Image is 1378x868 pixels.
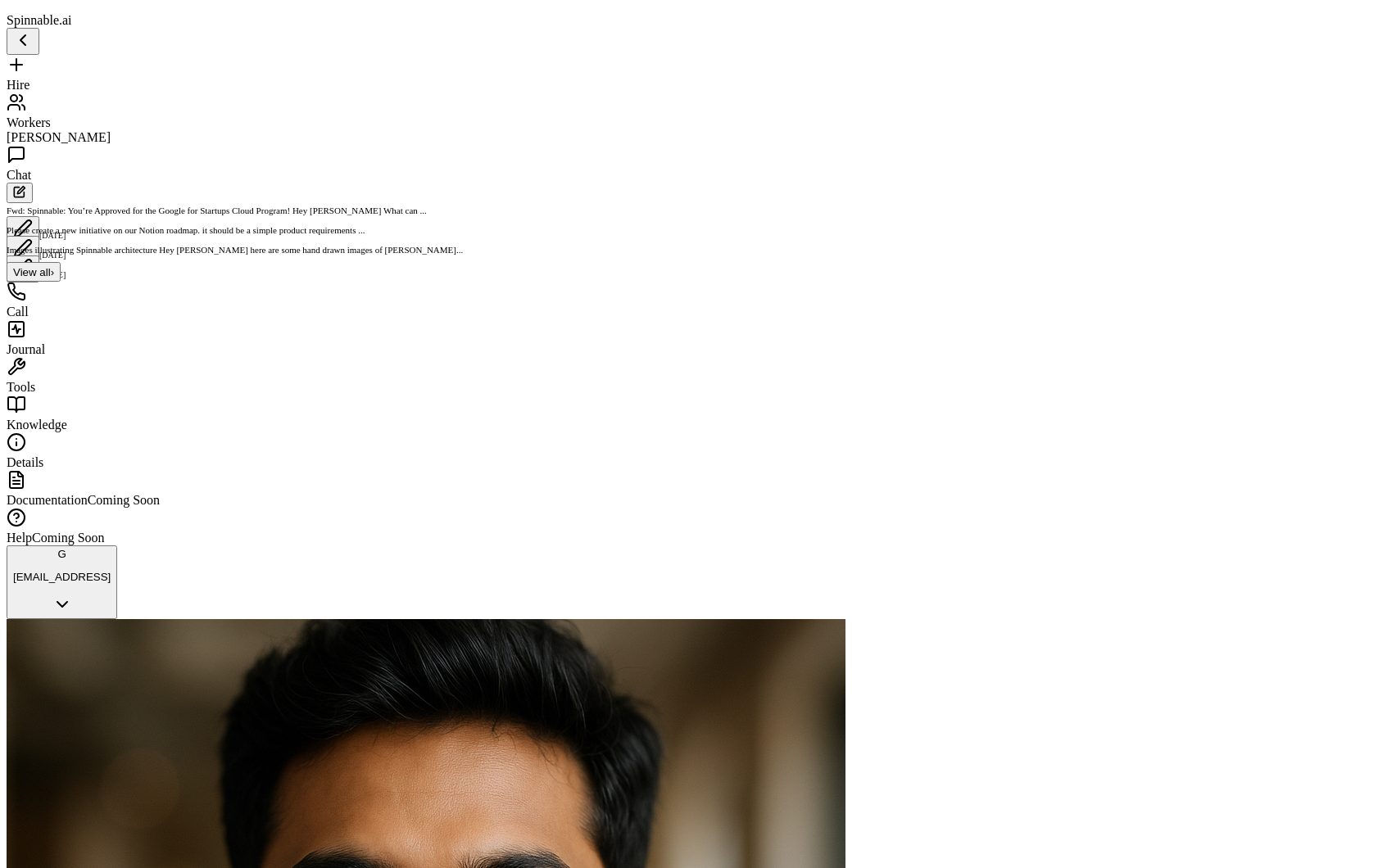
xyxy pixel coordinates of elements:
span: Call [7,305,29,319]
span: .ai [59,13,72,27]
span: Chat [7,168,31,182]
span: Images illustrating Spinnable architecture Hey Manuel here are some hand drawn images of Spinna... [7,245,463,255]
p: [EMAIL_ADDRESS] [13,571,111,583]
span: Workers [7,115,51,129]
span: Fwd: Spinnable: You’re Approved for the Google for Startups Cloud Program! Hey Manuel What can ... [7,206,427,215]
span: G [57,548,66,560]
span: Details [7,455,43,469]
span: Knowledge [7,418,67,432]
span: Coming Soon [88,493,160,507]
button: Edit conversation title [7,216,39,243]
span: View all [13,266,51,278]
span: Hire [7,78,29,92]
span: Spinnable [7,13,72,27]
button: Show all conversations [7,262,61,282]
button: Edit conversation title [7,255,39,283]
span: Tools [7,380,35,394]
span: Journal [7,342,45,356]
span: › [51,266,54,278]
span: Documentation [7,493,88,507]
button: G[EMAIL_ADDRESS] [7,545,117,619]
span: Help [7,531,32,545]
span: Coming Soon [32,531,104,545]
span: Please create a new initiative on our Notion roadmap. it should be a simple product requirements ... [7,225,365,235]
button: Edit conversation title [7,236,39,263]
div: [PERSON_NAME] [7,130,1371,145]
button: Start new chat [7,183,33,203]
